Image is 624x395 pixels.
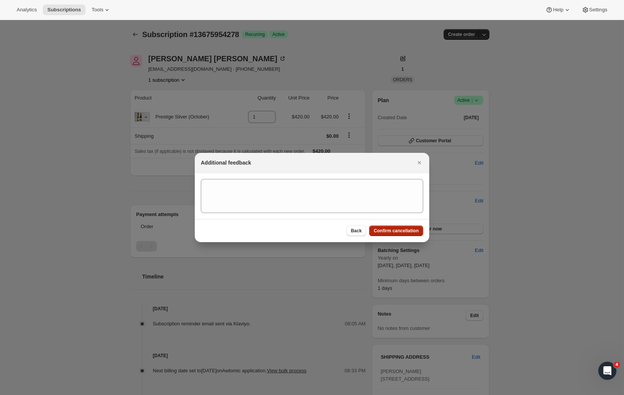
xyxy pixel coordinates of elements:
[17,7,37,13] span: Analytics
[346,225,366,236] button: Back
[43,5,85,15] button: Subscriptions
[589,7,607,13] span: Settings
[351,228,362,234] span: Back
[577,5,612,15] button: Settings
[12,5,41,15] button: Analytics
[414,157,425,168] button: Close
[553,7,563,13] span: Help
[201,159,251,166] h2: Additional feedback
[614,362,620,368] span: 4
[47,7,81,13] span: Subscriptions
[87,5,115,15] button: Tools
[369,225,423,236] button: Confirm cancellation
[374,228,419,234] span: Confirm cancellation
[598,362,616,380] iframe: Intercom live chat
[92,7,103,13] span: Tools
[541,5,575,15] button: Help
